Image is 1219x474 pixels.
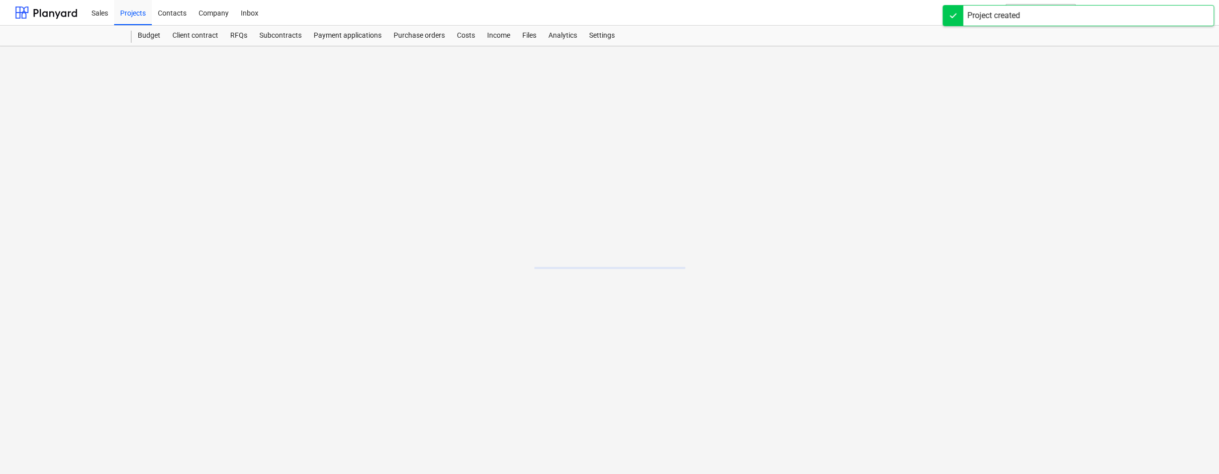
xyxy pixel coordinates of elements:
[516,26,542,46] a: Files
[542,26,583,46] a: Analytics
[166,26,224,46] a: Client contract
[583,26,621,46] a: Settings
[481,26,516,46] a: Income
[308,26,388,46] a: Payment applications
[224,26,253,46] a: RFQs
[967,10,1020,22] div: Project created
[451,26,481,46] a: Costs
[132,26,166,46] a: Budget
[388,26,451,46] a: Purchase orders
[253,26,308,46] a: Subcontracts
[1169,426,1219,474] iframe: Chat Widget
